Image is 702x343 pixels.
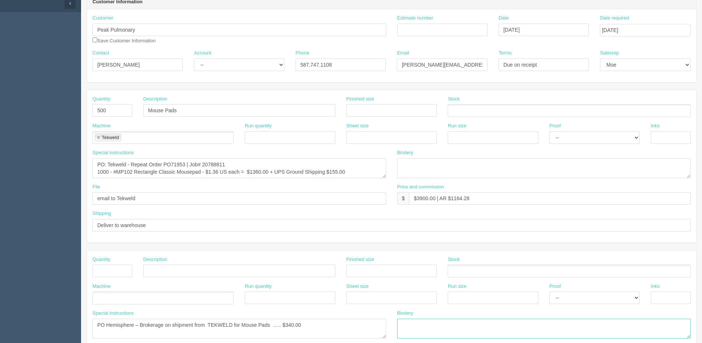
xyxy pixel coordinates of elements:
[499,15,509,22] label: Date
[92,283,111,290] label: Machine
[397,184,444,191] label: Price and commission
[397,310,413,317] label: Bindery
[194,50,211,57] label: Account
[397,192,409,205] div: $
[397,149,413,156] label: Bindery
[92,50,109,57] label: Contact
[245,123,272,130] label: Run quantity
[92,123,111,130] label: Machine
[245,283,272,290] label: Run quantity
[92,184,100,191] label: File
[549,123,561,130] label: Proof
[448,123,467,130] label: Run size
[397,50,409,57] label: Email
[499,50,511,57] label: Terms
[600,50,619,57] label: Salesrep
[346,123,369,130] label: Sheet size
[448,96,460,103] label: Stock
[346,283,369,290] label: Sheet size
[651,283,660,290] label: Inks
[448,256,460,263] label: Stock
[143,256,167,263] label: Description
[92,15,113,22] label: Customer
[397,15,433,22] label: Estimate number
[102,135,119,140] div: Tekweld
[346,256,374,263] label: Finished size
[92,310,134,317] label: Special instructions
[549,283,561,290] label: Proof
[92,210,111,217] label: Shipping
[346,96,374,103] label: Finished size
[651,123,660,130] label: Inks
[92,256,110,263] label: Quantity
[296,50,310,57] label: Phone
[92,149,134,156] label: Special instructions
[600,15,629,22] label: Date required
[448,283,467,290] label: Run size
[92,24,386,36] input: Enter customer name
[92,96,110,103] label: Quantity
[92,319,386,339] textarea: PO Hemisphere – Brokerage on shipment from TEKWELD for Mouse Pads ….. $175.00
[92,158,386,178] textarea: PO: Tekweld - 500 - #MP102 Rectangle Classic Mousepad - $1.39 US each = $696.00 + Setup $40.00 + ...
[143,96,167,103] label: Description
[92,15,386,44] div: Save Customer Information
